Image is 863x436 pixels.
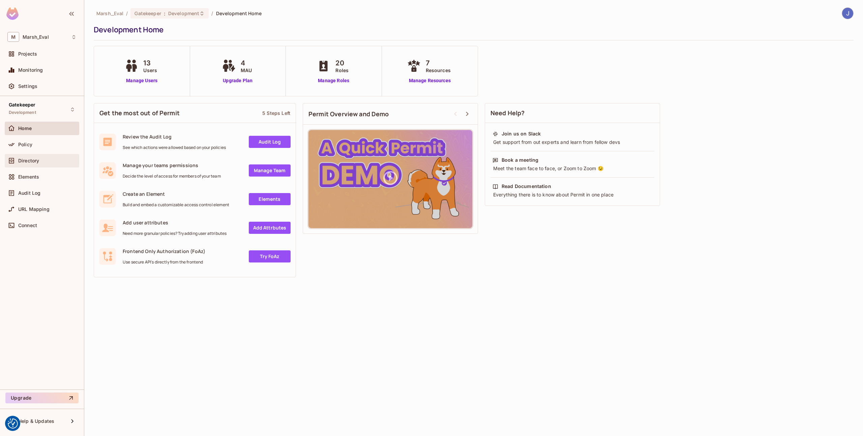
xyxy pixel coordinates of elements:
[335,58,349,68] span: 20
[9,110,36,115] span: Development
[163,11,166,16] span: :
[123,219,227,226] span: Add user attributes
[8,418,18,429] img: Revisit consent button
[249,136,291,148] a: Audit Log
[249,250,291,262] a: Try FoAz
[842,8,853,19] img: Jose Basanta
[502,130,541,137] div: Join us on Slack
[249,222,291,234] a: Add Attrbutes
[493,165,652,172] div: Meet the team face to face, or Zoom to Zoom 😉
[18,158,39,163] span: Directory
[493,191,652,198] div: Everything there is to know about Permit in one place
[143,58,157,68] span: 13
[123,259,205,265] span: Use secure API's directly from the frontend
[426,58,451,68] span: 7
[335,67,349,74] span: Roles
[9,102,36,107] span: Gatekeeper
[123,162,221,168] span: Manage your teams permissions
[211,10,213,17] li: /
[8,418,18,429] button: Consent Preferences
[123,77,160,84] a: Manage Users
[126,10,128,17] li: /
[99,109,180,117] span: Get the most out of Permit
[5,393,79,403] button: Upgrade
[143,67,157,74] span: Users
[249,164,291,177] a: Manage Team
[241,67,252,74] span: MAU
[123,174,221,179] span: Decide the level of access for members of your team
[308,110,389,118] span: Permit Overview and Demo
[18,126,32,131] span: Home
[18,174,39,180] span: Elements
[123,231,227,236] span: Need more granular policies? Try adding user attributes
[94,25,850,35] div: Development Home
[18,51,37,57] span: Projects
[18,84,37,89] span: Settings
[262,110,290,116] div: 5 Steps Left
[502,157,538,163] div: Book a meeting
[135,10,161,17] span: Gatekeeper
[96,10,123,17] span: the active workspace
[490,109,525,117] span: Need Help?
[406,77,454,84] a: Manage Resources
[220,77,255,84] a: Upgrade Plan
[493,139,652,146] div: Get support from out experts and learn from fellow devs
[18,207,50,212] span: URL Mapping
[7,32,19,42] span: M
[123,202,229,208] span: Build and embed a customizable access control element
[123,191,229,197] span: Create an Element
[315,77,352,84] a: Manage Roles
[18,67,43,73] span: Monitoring
[6,7,19,20] img: SReyMgAAAABJRU5ErkJggg==
[18,190,40,196] span: Audit Log
[18,142,32,147] span: Policy
[123,145,226,150] span: See which actions were allowed based on your policies
[18,223,37,228] span: Connect
[18,418,54,424] span: Help & Updates
[216,10,262,17] span: Development Home
[23,34,49,40] span: Workspace: Marsh_Eval
[426,67,451,74] span: Resources
[502,183,551,190] div: Read Documentation
[241,58,252,68] span: 4
[123,248,205,254] span: Frontend Only Authorization (FoAz)
[249,193,291,205] a: Elements
[168,10,199,17] span: Development
[123,133,226,140] span: Review the Audit Log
